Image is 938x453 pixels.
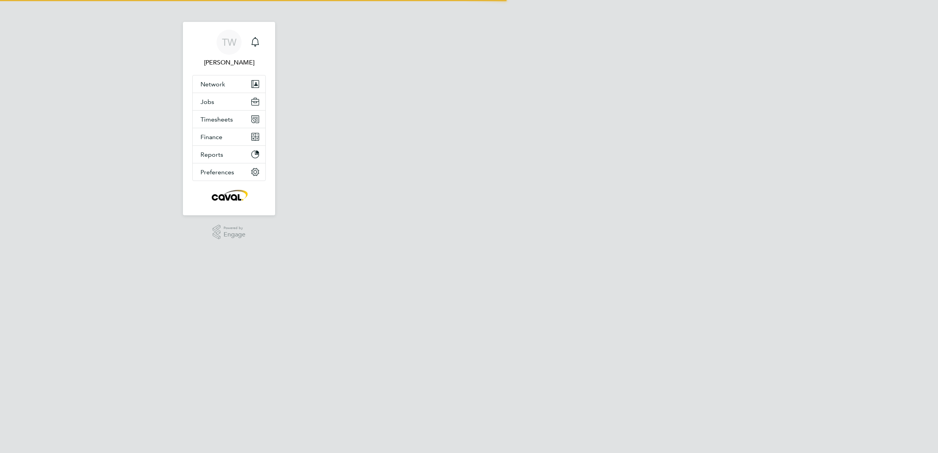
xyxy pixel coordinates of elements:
span: Network [200,81,225,88]
span: Powered by [224,225,245,231]
span: Tim Wells [192,58,266,67]
span: Preferences [200,168,234,176]
button: Network [193,75,265,93]
span: Timesheets [200,116,233,123]
span: Finance [200,133,222,141]
span: Engage [224,231,245,238]
a: Go to home page [192,189,266,201]
a: Powered byEngage [213,225,246,240]
span: Jobs [200,98,214,106]
button: Finance [193,128,265,145]
button: Jobs [193,93,265,110]
span: TW [222,37,236,47]
button: Reports [193,146,265,163]
a: TW[PERSON_NAME] [192,30,266,67]
span: Reports [200,151,223,158]
button: Preferences [193,163,265,181]
img: caval-logo-retina.png [209,189,249,201]
button: Timesheets [193,111,265,128]
nav: Main navigation [183,22,275,215]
